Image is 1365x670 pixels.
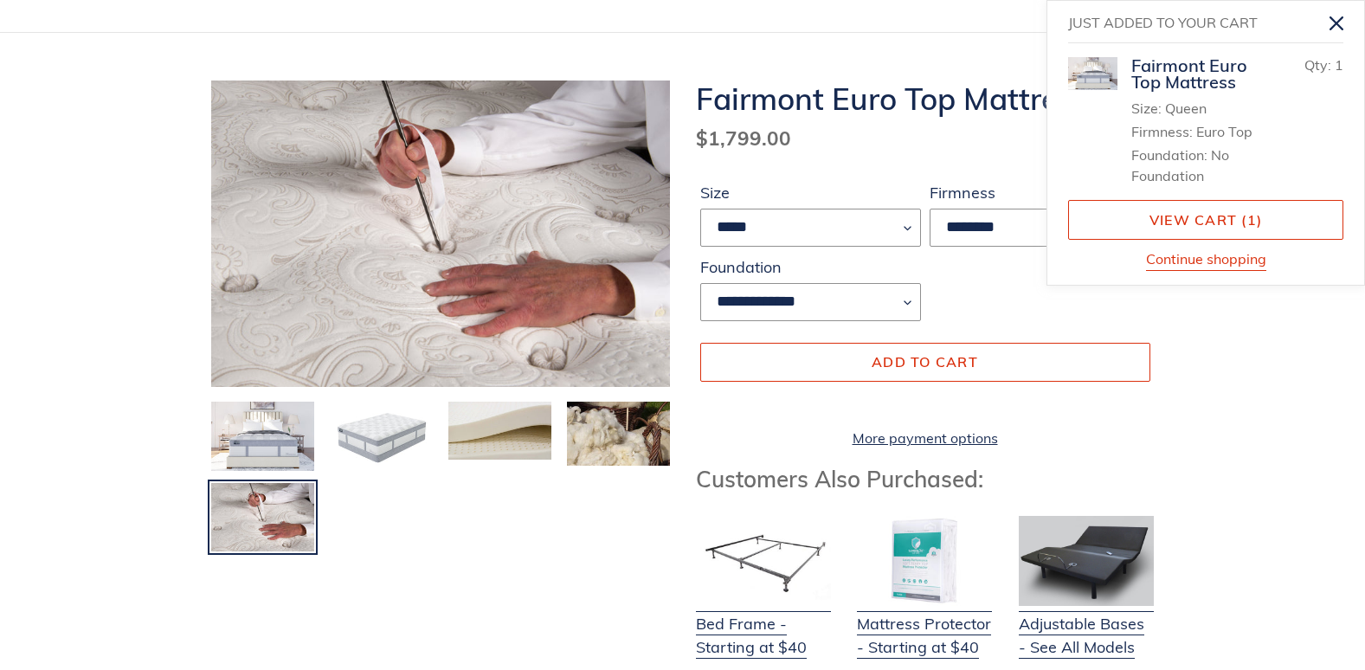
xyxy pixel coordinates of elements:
[696,590,831,659] a: Bed Frame - Starting at $40
[930,181,1150,204] label: Firmness
[1304,56,1331,74] span: Qty:
[1068,8,1317,38] h2: Just added to your cart
[1247,211,1257,229] span: 1 item
[857,590,992,659] a: Mattress Protector - Starting at $40
[696,466,1155,493] h3: Customers Also Purchased:
[1146,248,1266,271] button: Continue shopping
[209,481,316,554] img: Load image into Gallery viewer, Hand-tufting-process
[1068,200,1343,240] a: View cart (1 item)
[700,343,1150,381] button: Add to cart
[696,81,1155,117] h1: Fairmont Euro Top Mattress
[1068,57,1117,90] img: Fairmont-euro-top-talalay-latex-hybrid-mattress-and-foundation
[328,400,435,473] img: Load image into Gallery viewer, Fairmont-euro-top-mattress-angled-view
[696,126,791,151] span: $1,799.00
[700,428,1150,448] a: More payment options
[872,353,978,370] span: Add to cart
[696,516,831,606] img: Bed Frame
[1131,98,1265,119] li: Size: Queen
[209,400,316,473] img: Load image into Gallery viewer, Fairmont-euro-top-talalay-latex-hybrid-mattress-and-foundation
[857,516,992,606] img: Mattress Protector
[1131,57,1265,90] div: Fairmont Euro Top Mattress
[447,400,553,461] img: Load image into Gallery viewer, natural-talalay-latex-comfort-layers
[1019,516,1154,606] img: Adjustable Base
[1131,93,1265,186] ul: Product details
[1317,3,1356,42] button: Close
[1131,145,1265,186] li: Foundation: No Foundation
[700,255,921,279] label: Foundation
[1335,56,1343,74] span: 1
[1019,590,1154,659] a: Adjustable Bases - See All Models
[565,400,672,467] img: Load image into Gallery viewer, Organic-wool-in-basket
[700,181,921,204] label: Size
[1131,121,1265,142] li: Firmness: Euro Top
